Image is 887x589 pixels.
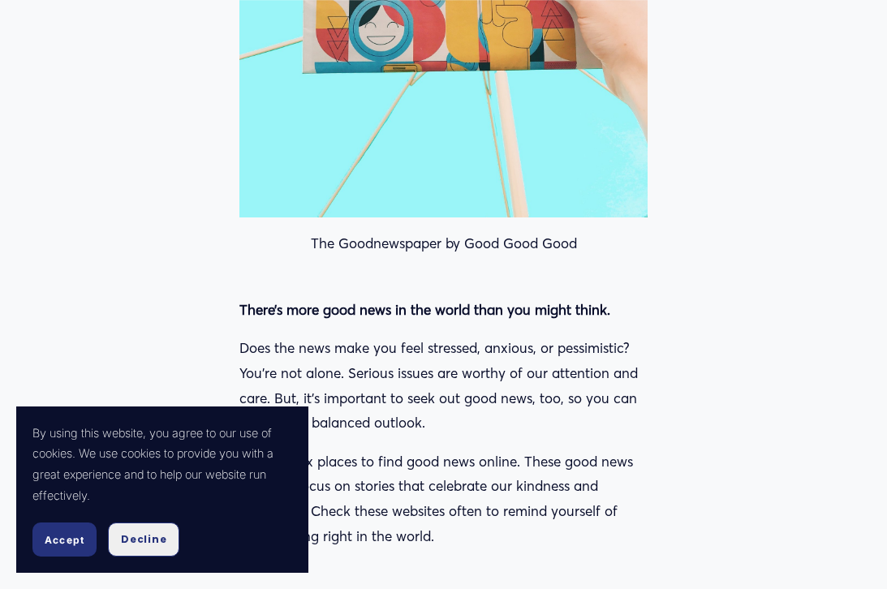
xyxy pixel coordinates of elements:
button: Decline [108,522,179,557]
span: Accept [45,534,84,546]
p: The Goodnewspaper by Good Good Good [239,231,648,256]
section: Cookie banner [16,406,308,574]
p: Does the news make you feel stressed, anxious, or pessimistic? You’re not alone. Serious issues a... [239,336,648,435]
span: Decline [121,532,166,547]
strong: There’s more good news in the world than you might think. [239,301,610,318]
p: Here are six places to find good news online. These good news websites focus on stories that cele... [239,449,648,548]
p: By using this website, you agree to our use of cookies. We use cookies to provide you with a grea... [32,423,292,507]
button: Accept [32,522,97,557]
